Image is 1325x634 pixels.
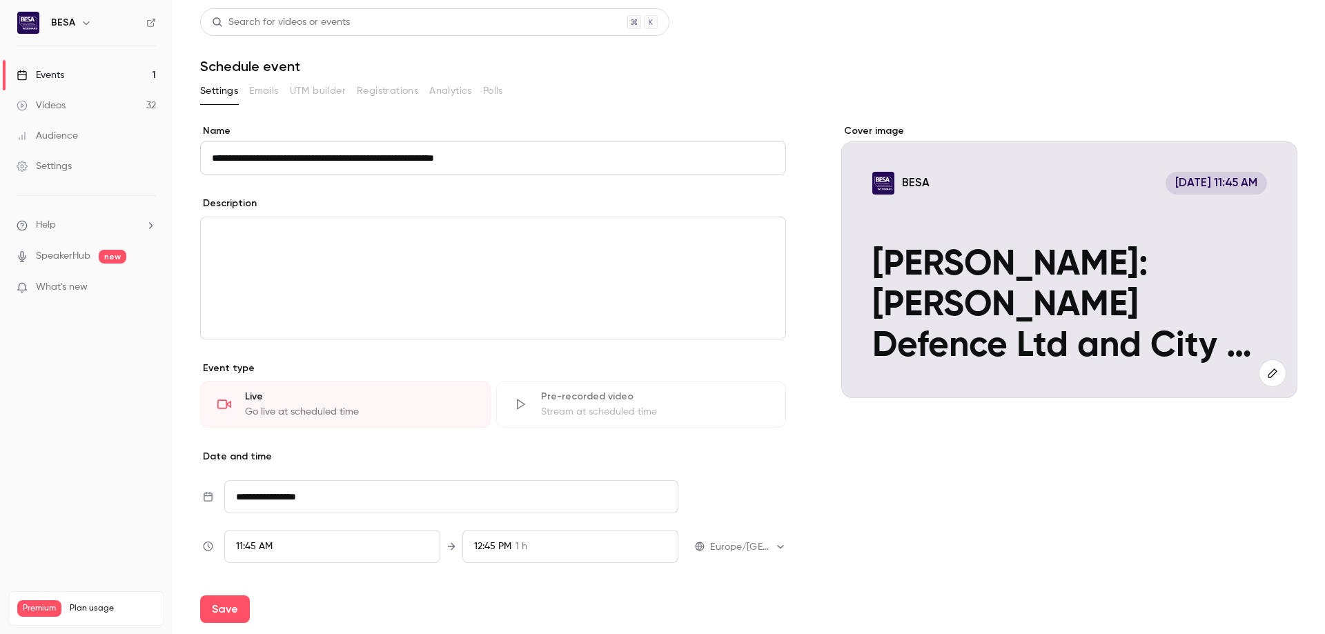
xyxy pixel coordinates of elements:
[36,249,90,264] a: SpeakerHub
[200,450,786,464] p: Date and time
[249,84,278,99] span: Emails
[51,16,75,30] h6: BESA
[474,542,511,551] span: 12:45 PM
[541,390,769,404] div: Pre-recorded video
[200,197,257,210] label: Description
[17,129,78,143] div: Audience
[290,84,346,99] span: UTM builder
[245,405,473,419] div: Go live at scheduled time
[200,217,786,339] section: description
[462,530,678,563] div: To
[36,218,56,232] span: Help
[200,124,786,138] label: Name
[139,281,156,294] iframe: Noticeable Trigger
[200,595,250,623] button: Save
[902,175,930,190] p: BESA
[483,84,503,99] span: Polls
[710,540,786,554] div: Europe/[GEOGRAPHIC_DATA]
[872,245,1267,368] p: [PERSON_NAME]: [PERSON_NAME] Defence Ltd and City of [GEOGRAPHIC_DATA]
[17,218,156,232] li: help-dropdown-opener
[357,84,418,99] span: Registrations
[70,603,155,614] span: Plan usage
[224,530,440,563] div: From
[841,124,1297,138] label: Cover image
[872,172,895,195] img: Evan Jones: Lightfoot Defence Ltd and City of Portsmouth College
[516,539,527,554] span: 1 h
[224,480,678,513] input: Tue, Feb 17, 2026
[200,80,238,102] button: Settings
[212,15,350,30] div: Search for videos or events
[201,217,785,339] div: editor
[17,68,64,82] div: Events
[429,84,472,99] span: Analytics
[17,12,39,34] img: BESA
[200,381,491,428] div: LiveGo live at scheduled time
[236,542,273,551] span: 11:45 AM
[1166,172,1267,195] span: [DATE] 11:45 AM
[36,280,88,295] span: What's new
[99,250,126,264] span: new
[541,405,769,419] div: Stream at scheduled time
[17,159,72,173] div: Settings
[200,58,1297,75] h1: Schedule event
[17,600,61,617] span: Premium
[200,361,786,375] p: Event type
[17,99,66,112] div: Videos
[245,390,473,404] div: Live
[496,381,787,428] div: Pre-recorded videoStream at scheduled time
